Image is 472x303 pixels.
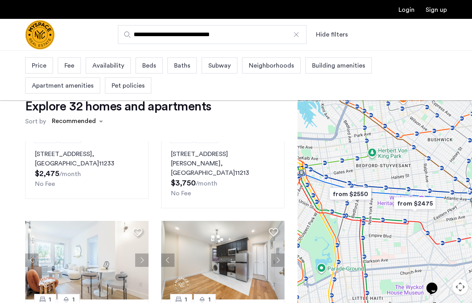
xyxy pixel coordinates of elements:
[35,149,139,168] p: [STREET_ADDRESS] 11233
[92,61,124,70] span: Availability
[25,117,46,126] label: Sort by
[426,7,447,13] a: Registration
[135,253,149,267] button: Next apartment
[25,221,149,299] img: 1997_638568273904992052.jpeg
[25,138,149,199] a: 21[STREET_ADDRESS], [GEOGRAPHIC_DATA]11233No Fee
[326,185,375,203] div: from $2550
[171,190,191,196] span: No Fee
[35,170,59,178] span: $2,475
[171,149,275,178] p: [STREET_ADDRESS][PERSON_NAME] 11213
[142,61,156,70] span: Beds
[161,221,285,299] img: a8b926f1-9a91-4e5e-b036-feb4fe78ee5d_638789748027021424.jpeg
[25,253,39,267] button: Previous apartment
[51,116,96,128] div: Recommended
[161,138,285,208] a: 32[STREET_ADDRESS][PERSON_NAME], [GEOGRAPHIC_DATA]11213No Fee
[174,61,190,70] span: Baths
[312,61,365,70] span: Building amenities
[196,180,217,187] sub: /month
[118,25,307,44] input: Apartment Search
[112,81,145,90] span: Pet policies
[25,99,211,114] h1: Explore 32 homes and apartments
[399,7,415,13] a: Login
[59,171,81,177] sub: /month
[32,81,94,90] span: Apartment amenities
[48,114,107,129] ng-select: sort-apartment
[452,279,468,295] button: Map camera controls
[249,61,294,70] span: Neighborhoods
[391,195,439,212] div: from $2475
[64,61,74,70] span: Fee
[32,61,46,70] span: Price
[171,179,196,187] span: $3,750
[271,253,285,267] button: Next apartment
[208,61,231,70] span: Subway
[25,20,55,50] a: Cazamio Logo
[35,181,55,187] span: No Fee
[161,253,174,267] button: Previous apartment
[423,272,448,295] iframe: chat widget
[25,20,55,50] img: logo
[316,30,348,39] button: Show or hide filters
